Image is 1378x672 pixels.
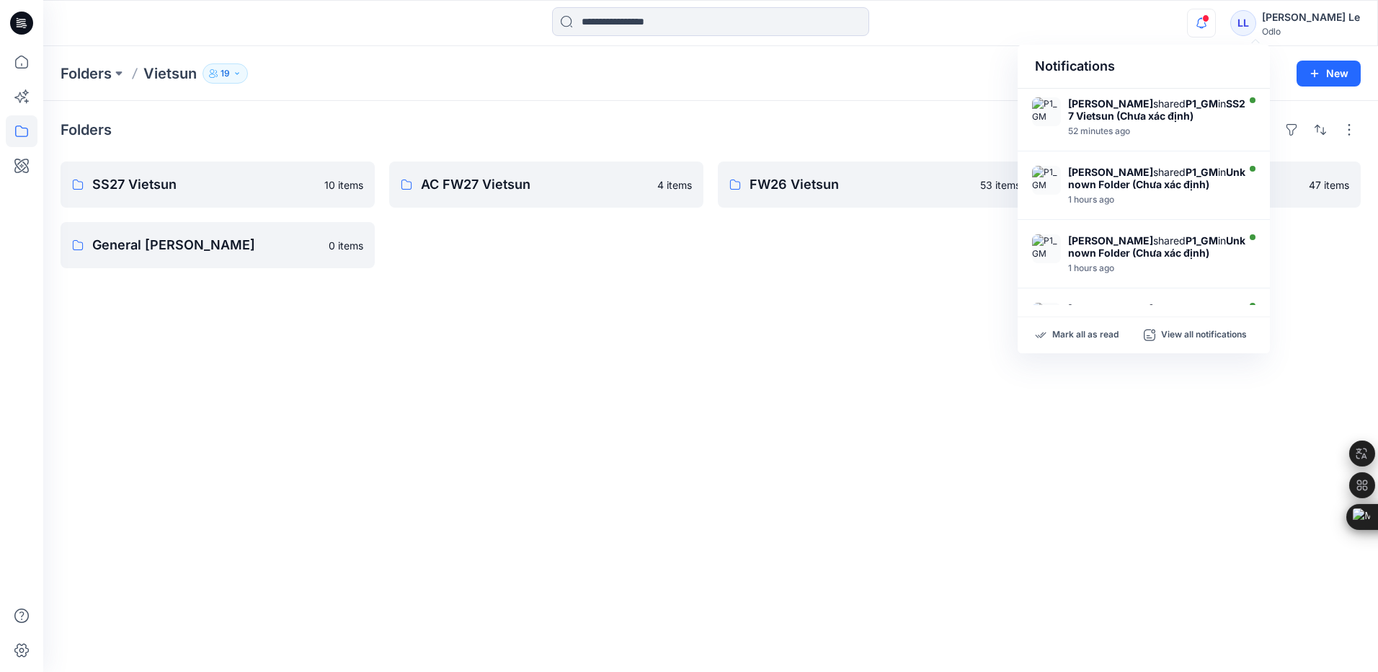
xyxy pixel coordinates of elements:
[143,63,197,84] p: Vietsun
[1018,45,1270,89] div: Notifications
[1230,10,1256,36] div: LL
[1052,329,1119,342] p: Mark all as read
[92,235,320,255] p: General [PERSON_NAME]
[1262,9,1360,26] div: [PERSON_NAME] Le
[1186,234,1218,247] strong: P1_GM
[1032,234,1061,263] img: P1_GM
[1186,166,1218,178] strong: P1_GM
[324,177,363,193] p: 10 items
[1186,97,1218,110] strong: P1_GM
[1068,234,1247,259] div: shared in
[1262,26,1360,37] div: Odlo
[1068,303,1153,315] strong: [PERSON_NAME]
[61,121,112,138] h4: Folders
[1068,195,1247,205] div: Monday, October 06, 2025 08:37
[1068,126,1247,136] div: Monday, October 06, 2025 08:51
[1068,263,1247,273] div: Monday, October 06, 2025 08:31
[750,174,972,195] p: FW26 Vietsun
[1068,166,1153,178] strong: [PERSON_NAME]
[1068,234,1245,259] strong: Unknown Folder (Chưa xác định)
[1068,166,1245,190] strong: Unknown Folder (Chưa xác định)
[1032,166,1061,195] img: P1_GM
[92,174,316,195] p: SS27 Vietsun
[1068,97,1153,110] strong: [PERSON_NAME]
[329,238,363,253] p: 0 items
[657,177,692,193] p: 4 items
[1032,97,1061,126] img: P1_GM
[1068,234,1153,247] strong: [PERSON_NAME]
[1297,61,1361,87] button: New
[389,162,703,208] a: AC FW27 Vietsun4 items
[61,162,375,208] a: SS27 Vietsun10 items
[1032,303,1061,332] img: P1_GM
[221,66,230,81] p: 19
[61,63,112,84] a: Folders
[980,177,1021,193] p: 53 items
[421,174,649,195] p: AC FW27 Vietsun
[1068,303,1247,327] div: shared in
[1186,303,1218,315] strong: P1_GM
[1068,97,1247,122] div: shared in
[1068,97,1245,122] strong: SS27 Vietsun (Chưa xác định)
[1161,329,1247,342] p: View all notifications
[718,162,1032,208] a: FW26 Vietsun53 items
[61,222,375,268] a: General [PERSON_NAME]0 items
[1068,166,1247,190] div: shared in
[203,63,248,84] button: 19
[1309,177,1349,193] p: 47 items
